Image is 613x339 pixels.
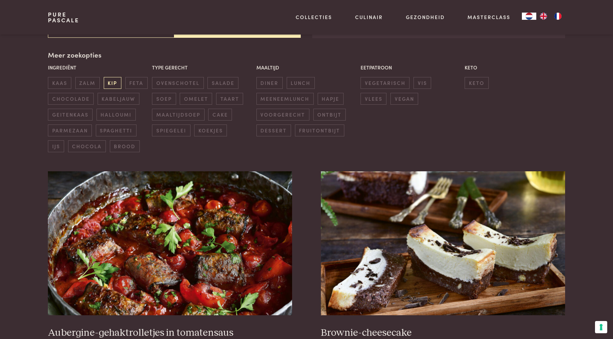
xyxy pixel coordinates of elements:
[152,64,252,71] p: Type gerecht
[97,109,136,121] span: halloumi
[48,93,94,105] span: chocolade
[48,64,148,71] p: Ingrediënt
[413,77,431,89] span: vis
[595,321,607,333] button: Uw voorkeuren voor toestemming voor trackingtechnologieën
[152,125,190,136] span: spiegelei
[125,77,148,89] span: feta
[48,125,92,136] span: parmezaan
[390,93,418,105] span: vegan
[256,93,314,105] span: meeneemlunch
[68,140,106,152] span: chocola
[522,13,536,20] div: Language
[295,125,344,136] span: fruitontbijt
[296,13,332,21] a: Collecties
[256,64,357,71] p: Maaltijd
[551,13,565,20] a: FR
[48,109,93,121] span: geitenkaas
[536,13,551,20] a: EN
[208,109,232,121] span: cake
[287,77,315,89] span: lunch
[48,12,79,23] a: PurePascale
[465,64,565,71] p: Keto
[318,93,344,105] span: hapje
[48,171,292,315] img: Aubergine-gehaktrolletjes in tomatensaus
[96,125,137,136] span: spaghetti
[321,171,565,339] a: Brownie-cheesecake Brownie-cheesecake
[321,171,565,315] img: Brownie-cheesecake
[216,93,243,105] span: taart
[48,77,71,89] span: kaas
[104,77,121,89] span: kip
[522,13,536,20] a: NL
[361,64,461,71] p: Eetpatroon
[256,109,309,121] span: voorgerecht
[361,93,386,105] span: vlees
[152,77,203,89] span: ovenschotel
[48,171,292,339] a: Aubergine-gehaktrolletjes in tomatensaus Aubergine-gehaktrolletjes in tomatensaus
[256,77,283,89] span: diner
[313,109,346,121] span: ontbijt
[48,140,64,152] span: ijs
[522,13,565,20] aside: Language selected: Nederlands
[98,93,139,105] span: kabeljauw
[152,109,204,121] span: maaltijdsoep
[361,77,410,89] span: vegetarisch
[406,13,445,21] a: Gezondheid
[467,13,510,21] a: Masterclass
[180,93,212,105] span: omelet
[194,125,227,136] span: koekjes
[152,93,176,105] span: soep
[110,140,140,152] span: brood
[75,77,100,89] span: zalm
[256,125,291,136] span: dessert
[207,77,238,89] span: salade
[465,77,488,89] span: keto
[536,13,565,20] ul: Language list
[355,13,383,21] a: Culinair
